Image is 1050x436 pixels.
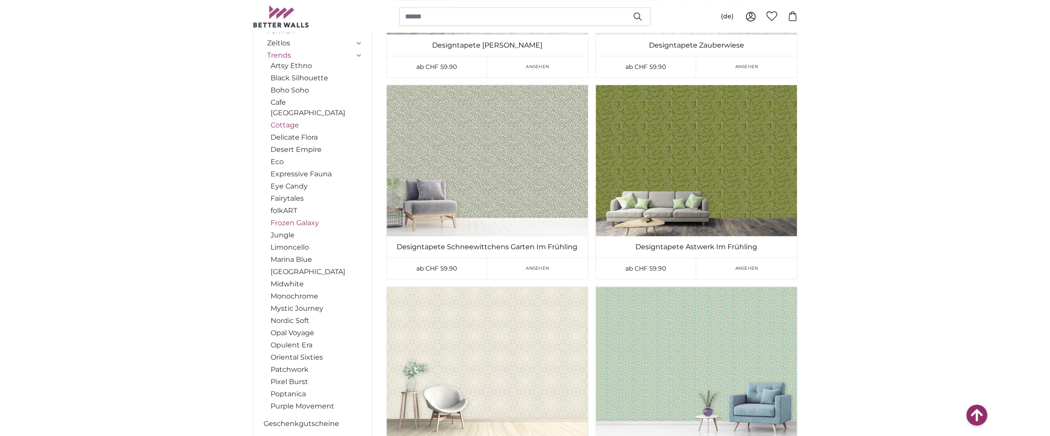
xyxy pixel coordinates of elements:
a: Limoncello [271,242,361,253]
a: Designtapete [PERSON_NAME] [388,40,586,51]
span: ab CHF 59.90 [416,264,457,272]
a: Boho Soho [271,85,361,96]
a: Pixel Burst [271,377,361,387]
span: ab CHF 59.90 [625,63,666,71]
a: Geschenkgutscheine [264,419,361,429]
a: folkART [271,206,361,216]
a: Ansehen [487,258,588,279]
a: Desert Empire [271,144,361,155]
a: Artsy Ethno [271,61,361,71]
a: Cafe [GEOGRAPHIC_DATA] [271,97,361,118]
a: Nordic Soft [271,316,361,326]
a: Black Silhouette [271,73,361,83]
a: Opulent Era [271,340,361,350]
a: Jungle [271,230,361,240]
span: ab CHF 59.90 [625,264,666,272]
a: Midwhite [271,279,361,289]
a: Zeitlos [267,38,354,48]
span: ab CHF 59.90 [416,63,457,71]
a: Patchwork [271,364,361,375]
a: Cottage [271,120,361,130]
a: Eye Candy [271,181,361,192]
span: Ansehen [526,265,549,271]
a: Eco [271,157,361,167]
summary: Trends [267,50,361,61]
a: Marina Blue [271,254,361,265]
a: [GEOGRAPHIC_DATA] [271,267,361,277]
a: Purple Movement [271,401,361,412]
a: Opal Voyage [271,328,361,338]
a: Designtapete Zauberwiese [597,40,795,51]
a: Ansehen [696,56,797,77]
a: Delicate Flora [271,132,361,143]
a: Designtapete Schneewittchens Garten Im Frühling [388,242,586,252]
a: Expressive Fauna [271,169,361,179]
span: Ansehen [735,63,758,70]
button: (de) [714,9,740,24]
a: Trends [267,50,354,61]
a: Fairytales [271,193,361,204]
span: Ansehen [526,63,549,70]
a: Oriental Sixties [271,352,361,363]
summary: Zeitlos [267,38,361,48]
a: Ansehen [487,56,588,77]
a: Frozen Galaxy [271,218,361,228]
img: Betterwalls [253,5,309,27]
a: Designtapete Astwerk Im Frühling [597,242,795,252]
a: Ansehen [696,258,797,279]
a: Monochrome [271,291,361,302]
a: Mystic Journey [271,303,361,314]
a: Poptanica [271,389,361,399]
span: Ansehen [735,265,758,271]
